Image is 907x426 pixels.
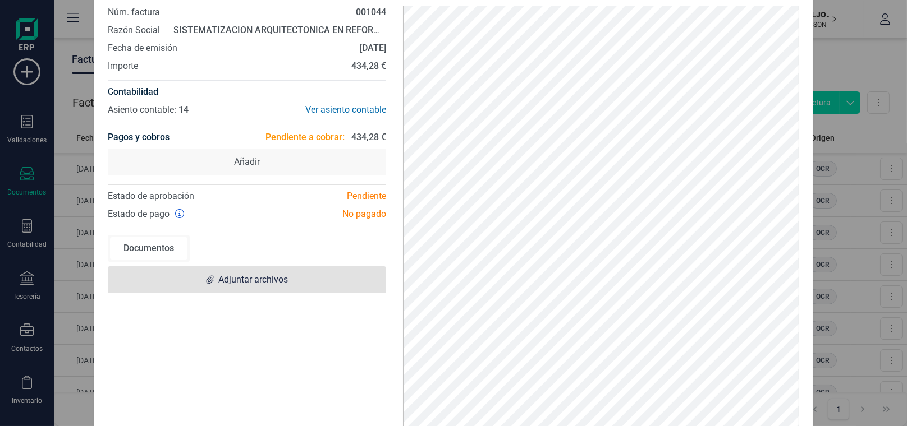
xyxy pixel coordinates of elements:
span: Estado de aprobación [108,191,194,201]
span: Pendiente a cobrar: [265,131,345,144]
span: Añadir [234,155,260,169]
strong: SISTEMATIZACION ARQUITECTONICA EN REFORMAS SL [173,25,406,35]
div: Documentos [110,237,187,260]
span: Importe [108,59,138,73]
span: Estado de pago [108,207,170,221]
strong: 001044 [356,7,386,17]
span: Razón Social [108,24,160,37]
strong: [DATE] [360,43,386,53]
h4: Contabilidad [108,85,386,99]
span: 14 [178,104,189,115]
span: Fecha de emisión [108,41,177,55]
span: Núm. factura [108,6,160,19]
strong: 434,28 € [351,61,386,71]
div: Ver asiento contable [247,103,386,117]
div: Pendiente [247,189,395,203]
span: 434,28 € [351,131,386,144]
h4: Pagos y cobros [108,126,170,149]
span: Asiento contable: [108,104,176,115]
span: Adjuntar archivos [218,273,288,286]
div: No pagado [247,207,395,221]
div: Adjuntar archivos [108,266,386,293]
